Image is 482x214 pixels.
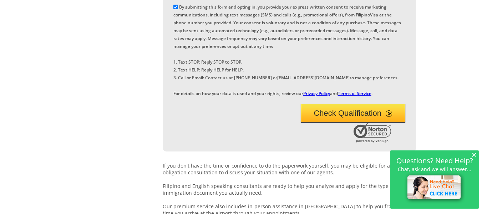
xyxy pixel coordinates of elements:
span: × [472,151,477,158]
label: By submitting this form and opting in, you provide your express written consent to receive market... [173,4,401,96]
img: Norton Secured [354,123,393,143]
a: Terms of Service [338,90,371,96]
button: Check Qualification [301,104,405,123]
img: live-chat-icon.png [404,172,465,204]
h2: Questions? Need Help? [394,158,476,164]
p: Chat, ask and we will answer... [394,166,476,172]
a: Privacy Policy [303,90,330,96]
input: By submitting this form and opting in, you provide your express written consent to receive market... [173,5,178,9]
